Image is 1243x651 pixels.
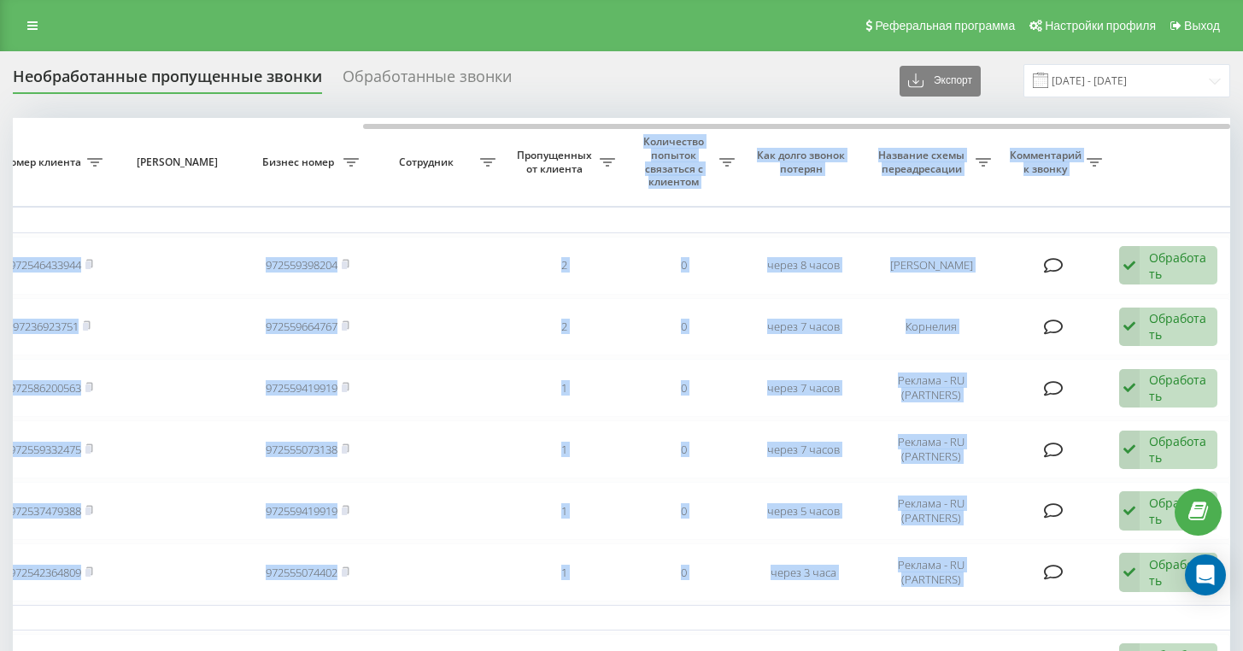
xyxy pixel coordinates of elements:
[9,565,81,580] a: 972542364809
[504,298,624,356] td: 2
[863,482,1000,540] td: Реклама - RU (PARTNERS)
[1045,19,1156,32] span: Настройки профиля
[9,442,81,457] a: 972559332475
[13,319,79,334] a: 97236923751
[863,298,1000,356] td: Корнелия
[632,135,719,188] span: Количество попыток связаться с клиентом
[1149,433,1208,466] div: Обработать
[624,420,743,478] td: 0
[9,380,81,396] a: 972586200563
[875,19,1015,32] span: Реферальная программа
[504,359,624,417] td: 1
[1149,556,1208,589] div: Обработать
[743,482,863,540] td: через 5 часов
[1185,554,1226,595] div: Open Intercom Messenger
[757,149,849,175] span: Как долго звонок потерян
[513,149,600,175] span: Пропущенных от клиента
[1149,249,1208,282] div: Обработать
[743,237,863,295] td: через 8 часов
[13,67,322,94] div: Необработанные пропущенные звонки
[624,543,743,601] td: 0
[624,237,743,295] td: 0
[266,565,337,580] a: 972555074402
[1149,495,1208,527] div: Обработать
[1184,19,1220,32] span: Выход
[266,319,337,334] a: 972559664767
[9,503,81,519] a: 972537479388
[266,257,337,273] a: 972559398204
[376,155,480,169] span: Сотрудник
[624,482,743,540] td: 0
[1008,149,1087,175] span: Комментарий к звонку
[863,359,1000,417] td: Реклама - RU (PARTNERS)
[504,420,624,478] td: 1
[624,298,743,356] td: 0
[1149,310,1208,343] div: Обработать
[900,66,981,97] button: Экспорт
[863,543,1000,601] td: Реклама - RU (PARTNERS)
[9,257,81,273] a: 972546433944
[863,420,1000,478] td: Реклама - RU (PARTNERS)
[863,237,1000,295] td: [PERSON_NAME]
[743,543,863,601] td: через 3 часа
[871,149,976,175] span: Название схемы переадресации
[126,155,233,169] span: [PERSON_NAME]
[266,503,337,519] a: 972559419919
[504,543,624,601] td: 1
[504,237,624,295] td: 2
[624,359,743,417] td: 0
[266,442,337,457] a: 972555073138
[1149,372,1208,404] div: Обработать
[266,380,337,396] a: 972559419919
[743,359,863,417] td: через 7 часов
[343,67,512,94] div: Обработанные звонки
[256,155,343,169] span: Бизнес номер
[504,482,624,540] td: 1
[743,420,863,478] td: через 7 часов
[743,298,863,356] td: через 7 часов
